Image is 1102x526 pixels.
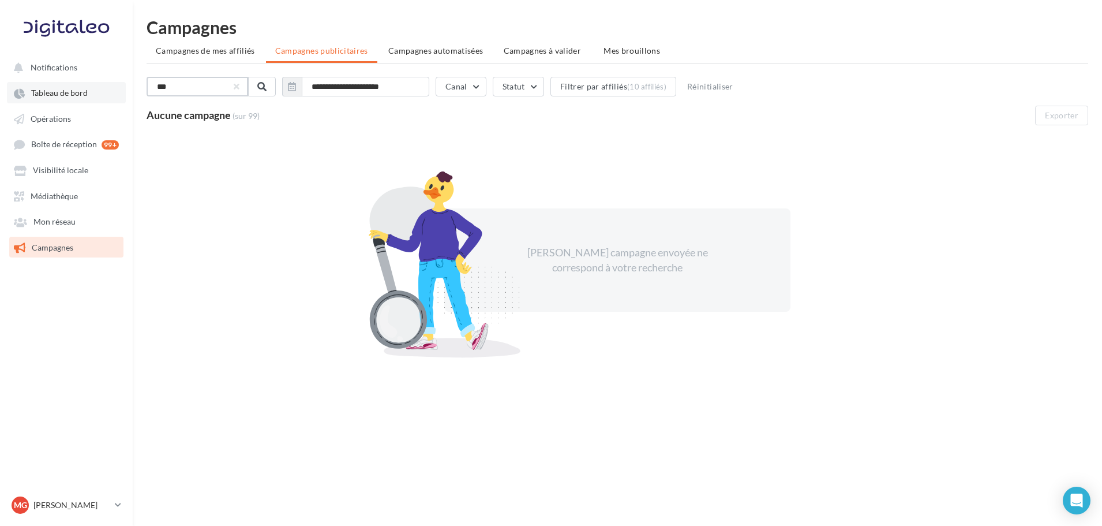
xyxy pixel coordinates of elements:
[147,109,231,121] span: Aucune campagne
[518,245,717,275] div: [PERSON_NAME] campagne envoyée ne correspond à votre recherche
[7,133,126,155] a: Boîte de réception 99+
[7,211,126,232] a: Mon réseau
[683,80,738,94] button: Réinitialiser
[31,62,77,72] span: Notifications
[1063,487,1090,514] div: Open Intercom Messenger
[7,159,126,180] a: Visibilité locale
[7,108,126,129] a: Opérations
[102,140,119,150] div: 99+
[147,18,1088,36] h1: Campagnes
[14,499,27,511] span: MG
[32,243,73,252] span: Campagnes
[31,114,71,124] span: Opérations
[156,46,255,55] span: Campagnes de mes affiliés
[627,82,666,91] div: (10 affiliés)
[436,77,486,96] button: Canal
[493,77,544,96] button: Statut
[33,499,110,511] p: [PERSON_NAME]
[504,45,582,57] span: Campagnes à valider
[7,237,126,258] a: Campagnes
[7,185,126,206] a: Médiathèque
[1035,106,1088,125] button: Exporter
[604,46,660,55] span: Mes brouillons
[33,166,88,176] span: Visibilité locale
[31,140,97,150] span: Boîte de réception
[31,191,78,201] span: Médiathèque
[550,77,676,96] button: Filtrer par affiliés(10 affiliés)
[388,46,483,55] span: Campagnes automatisées
[7,82,126,103] a: Tableau de bord
[33,217,76,227] span: Mon réseau
[233,111,260,121] span: (sur 99)
[9,494,123,516] a: MG [PERSON_NAME]
[31,88,88,98] span: Tableau de bord
[7,57,121,77] button: Notifications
